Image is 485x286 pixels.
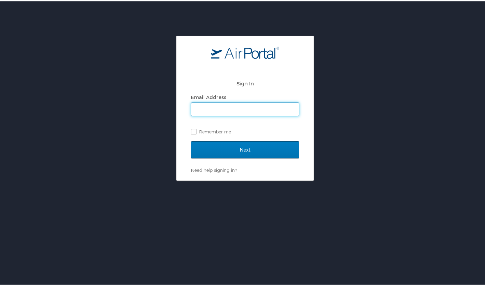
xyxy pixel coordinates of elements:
input: Next [191,140,299,157]
label: Email Address [191,93,226,99]
h2: Sign In [191,78,299,86]
label: Remember me [191,125,299,135]
a: Need help signing in? [191,166,237,171]
img: logo [211,45,279,57]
